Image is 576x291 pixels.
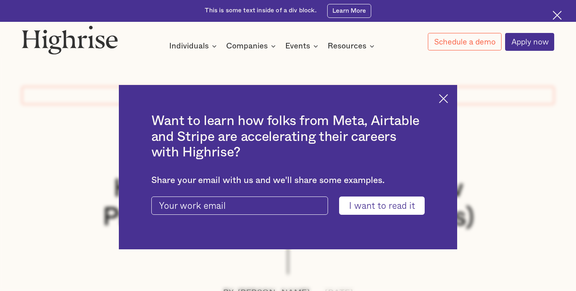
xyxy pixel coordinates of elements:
img: Highrise logo [22,25,118,54]
form: current-ascender-blog-article-modal-form [151,197,425,214]
div: Resources [328,41,377,51]
div: Companies [226,41,268,51]
h2: Want to learn how folks from Meta, Airtable and Stripe are accelerating their careers with Highrise? [151,114,425,161]
div: Events [285,41,310,51]
div: Individuals [169,41,209,51]
div: Individuals [169,41,219,51]
a: Schedule a demo [428,33,502,50]
div: This is some text inside of a div block. [205,6,316,15]
input: I want to read it [339,197,425,214]
div: Events [285,41,320,51]
input: Your work email [151,197,328,214]
div: Share your email with us and we'll share some examples. [151,175,425,186]
div: Companies [226,41,278,51]
a: Learn More [327,4,371,18]
img: Cross icon [439,94,448,103]
img: Cross icon [553,11,562,20]
div: Resources [328,41,366,51]
a: Apply now [505,33,555,51]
